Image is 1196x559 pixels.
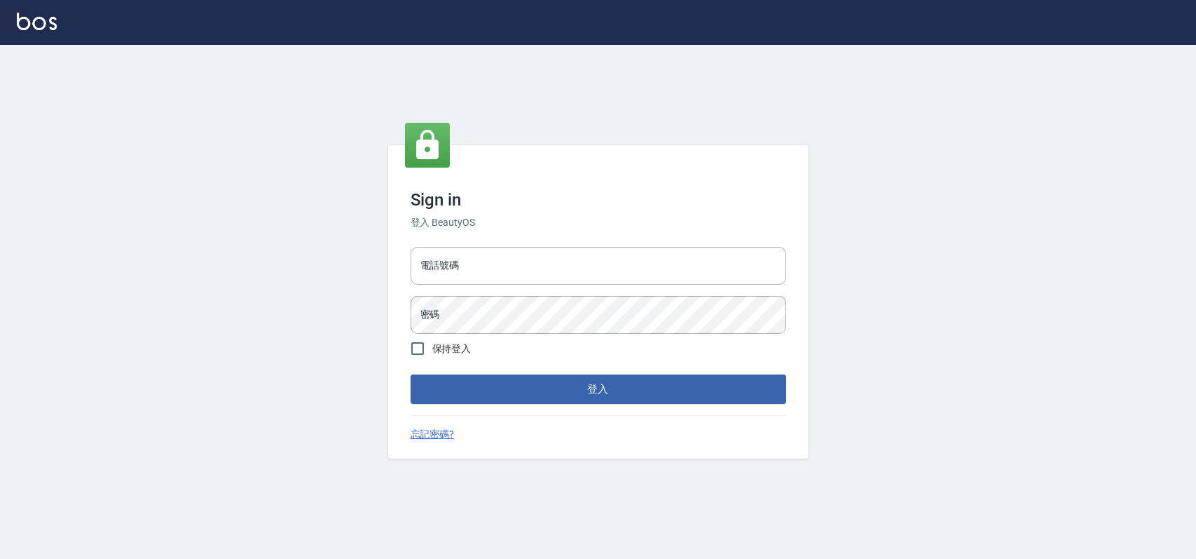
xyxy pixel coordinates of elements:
img: Logo [17,13,57,30]
h3: Sign in [411,190,786,210]
button: 登入 [411,375,786,404]
h6: 登入 BeautyOS [411,215,786,230]
a: 忘記密碼? [411,427,455,442]
span: 保持登入 [432,342,472,356]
